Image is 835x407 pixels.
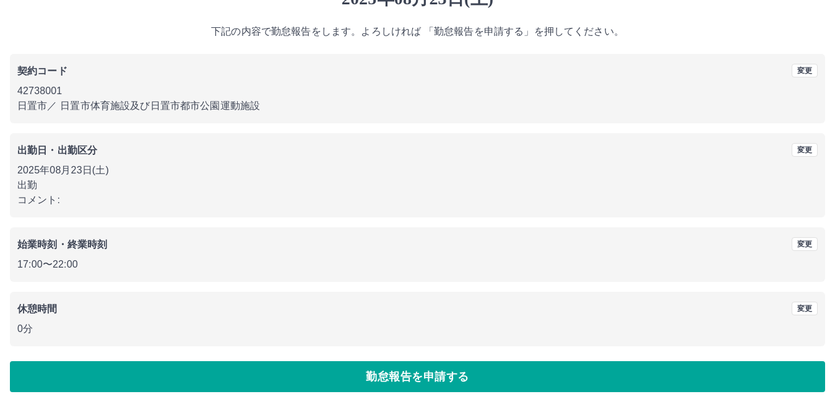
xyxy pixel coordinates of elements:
[17,322,818,336] p: 0分
[10,361,825,392] button: 勤怠報告を申請する
[17,98,818,113] p: 日置市 ／ 日置市体育施設及び日置市都市公園運動施設
[792,302,818,315] button: 変更
[17,257,818,272] p: 17:00 〜 22:00
[17,193,818,208] p: コメント:
[17,145,97,155] b: 出勤日・出勤区分
[792,64,818,77] button: 変更
[792,143,818,157] button: 変更
[17,239,107,250] b: 始業時刻・終業時刻
[17,66,67,76] b: 契約コード
[17,84,818,98] p: 42738001
[792,237,818,251] button: 変更
[17,178,818,193] p: 出勤
[10,24,825,39] p: 下記の内容で勤怠報告をします。よろしければ 「勤怠報告を申請する」を押してください。
[17,163,818,178] p: 2025年08月23日(土)
[17,304,58,314] b: 休憩時間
